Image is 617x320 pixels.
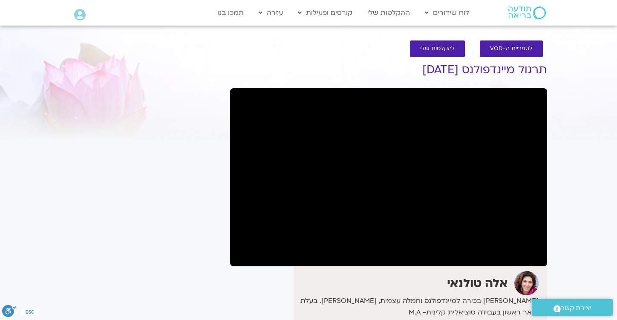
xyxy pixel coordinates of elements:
[532,299,613,316] a: יצירת קשר
[480,40,543,57] a: לספריית ה-VOD
[421,5,473,21] a: לוח שידורים
[410,40,465,57] a: להקלטות שלי
[230,88,547,266] iframe: תרגול מיינדפולנס עם אלה טולנאי - 7.9.25
[514,271,539,295] img: אלה טולנאי
[561,303,591,314] span: יצירת קשר
[230,63,547,76] h1: תרגול מיינדפולנס [DATE]
[447,275,508,291] strong: אלה טולנאי
[213,5,248,21] a: תמכו בנו
[508,6,546,19] img: תודעה בריאה
[363,5,414,21] a: ההקלטות שלי
[490,46,533,52] span: לספריית ה-VOD
[294,5,357,21] a: קורסים ופעילות
[420,46,455,52] span: להקלטות שלי
[254,5,287,21] a: עזרה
